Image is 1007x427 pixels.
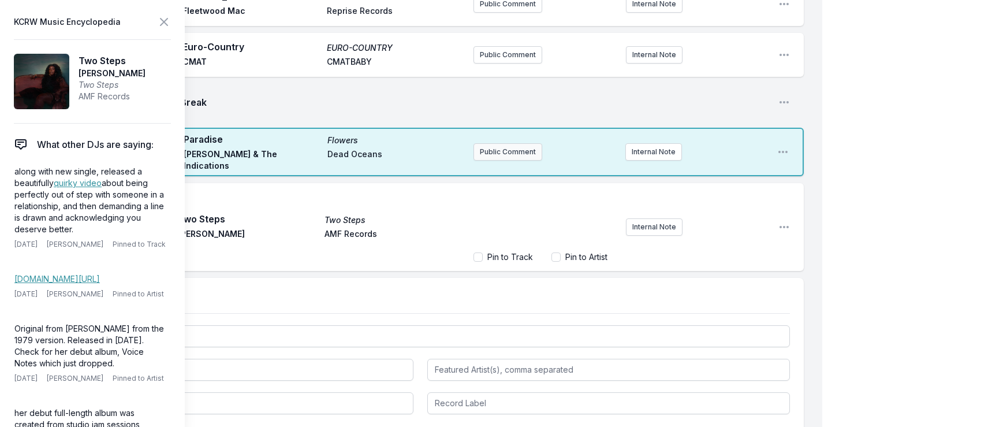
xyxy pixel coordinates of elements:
span: CMAT [182,56,320,70]
input: Record Label [427,392,790,414]
span: Euro-Country [182,40,320,54]
span: AMF Records [325,228,464,242]
label: Pin to Track [487,251,533,263]
span: [DATE] [14,374,38,383]
button: Open playlist item options [777,146,789,158]
p: along with new single, released a beautifully about being perfectly out of step with someone in a... [14,166,166,235]
button: Internal Note [626,218,682,236]
span: [DATE] [14,289,38,299]
span: Break [180,95,769,109]
span: Pinned to Track [113,240,166,249]
input: Artist [51,359,413,381]
button: Open playlist item options [778,96,790,108]
label: Pin to Artist [565,251,607,263]
span: AMF Records [79,91,146,102]
span: Flowers [327,135,464,146]
button: Public Comment [473,46,542,64]
a: quirky video [54,178,102,188]
span: Two Steps [178,212,318,226]
span: CMATBABY [327,56,464,70]
span: Pinned to Artist [113,374,164,383]
button: Open playlist item options [778,221,790,233]
span: Dead Oceans [327,148,464,172]
span: Two Steps [79,79,146,91]
span: KCRW Music Encyclopedia [14,14,121,30]
button: Open playlist item options [778,49,790,61]
button: Public Comment [473,143,542,161]
span: [PERSON_NAME] [178,228,318,242]
span: [DATE] [14,240,38,249]
span: EURO-COUNTRY [327,42,464,54]
a: [DOMAIN_NAME][URL] [14,274,100,284]
span: [PERSON_NAME] [47,289,103,299]
button: Internal Note [626,46,682,64]
span: Two Steps [325,214,464,226]
button: Internal Note [625,143,682,161]
input: Track Title [51,325,790,347]
img: Two Steps [14,54,69,109]
span: Two Steps [79,54,146,68]
span: [PERSON_NAME] [79,68,146,79]
span: What other DJs are saying: [37,138,154,151]
span: Paradise [184,132,320,146]
span: Pinned to Artist [113,289,164,299]
span: [PERSON_NAME] [47,374,103,383]
p: Original from [PERSON_NAME] from the 1979 version. Released in [DATE]. Check for her debut album,... [14,323,166,369]
span: [PERSON_NAME] [47,240,103,249]
span: Reprise Records [327,5,464,19]
input: Album Title [51,392,413,414]
input: Featured Artist(s), comma separated [427,359,790,381]
span: [PERSON_NAME] & The Indications [184,148,320,172]
span: Fleetwood Mac [182,5,320,19]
